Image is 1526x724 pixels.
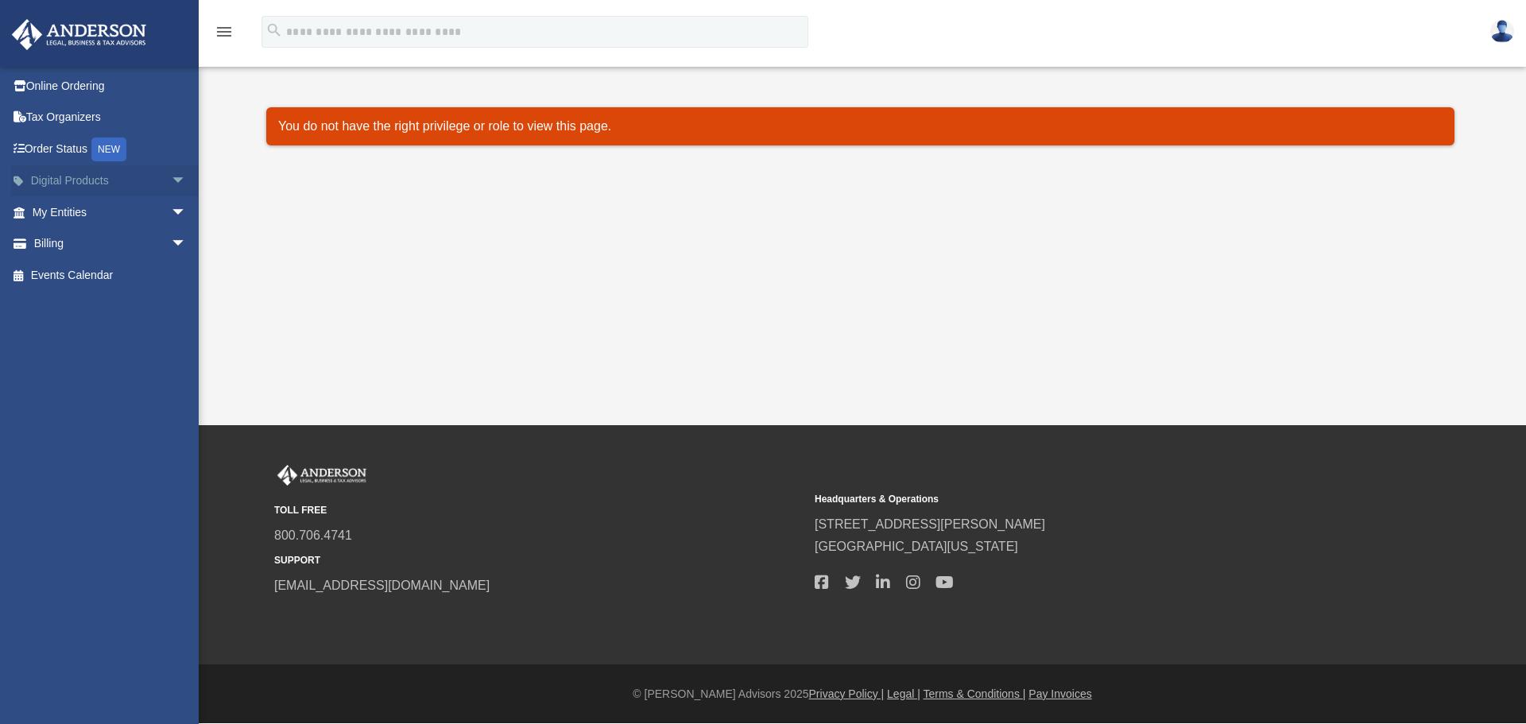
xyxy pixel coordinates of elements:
a: menu [215,28,234,41]
small: SUPPORT [274,552,804,569]
a: 800.706.4741 [274,528,352,542]
span: arrow_drop_down [171,228,203,261]
a: [EMAIL_ADDRESS][DOMAIN_NAME] [274,579,490,592]
div: NEW [91,137,126,161]
a: Pay Invoices [1028,687,1091,700]
a: Digital Productsarrow_drop_down [11,165,211,197]
span: arrow_drop_down [171,165,203,198]
img: Anderson Advisors Platinum Portal [274,465,370,486]
a: Privacy Policy | [809,687,885,700]
div: © [PERSON_NAME] Advisors 2025 [199,684,1526,704]
a: Order StatusNEW [11,133,211,165]
small: TOLL FREE [274,502,804,519]
img: User Pic [1490,20,1514,43]
img: Anderson Advisors Platinum Portal [7,19,151,50]
a: Events Calendar [11,259,211,291]
p: You do not have the right privilege or role to view this page. [278,115,1443,137]
a: Legal | [887,687,920,700]
a: Online Ordering [11,70,211,102]
a: Terms & Conditions | [924,687,1026,700]
i: menu [215,22,234,41]
a: [STREET_ADDRESS][PERSON_NAME] [815,517,1045,531]
small: Headquarters & Operations [815,491,1344,508]
a: Billingarrow_drop_down [11,228,211,260]
a: Tax Organizers [11,102,211,134]
span: arrow_drop_down [171,196,203,229]
a: [GEOGRAPHIC_DATA][US_STATE] [815,540,1018,553]
i: search [265,21,283,39]
a: My Entitiesarrow_drop_down [11,196,211,228]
